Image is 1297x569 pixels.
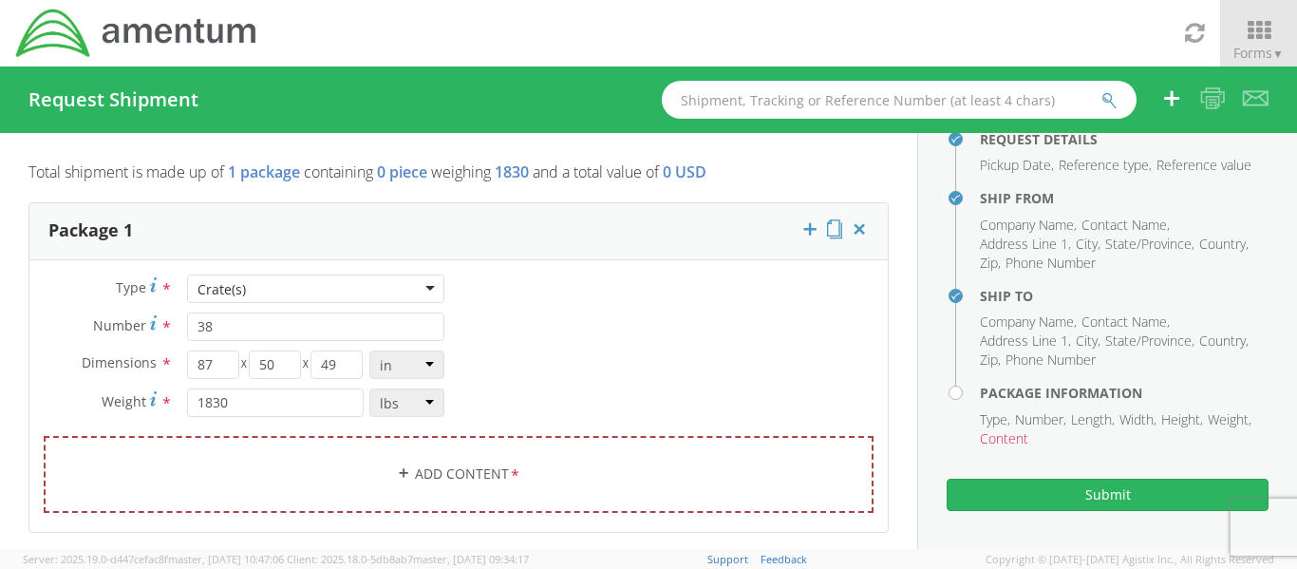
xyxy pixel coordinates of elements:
li: Company Name [980,313,1077,332]
span: Dimensions [82,353,157,371]
li: Address Line 1 [980,332,1071,351]
li: Country [1199,332,1249,351]
input: Height [310,351,364,379]
button: Submit [947,479,1269,511]
li: Contact Name [1081,216,1170,235]
span: ▼ [1272,46,1284,62]
h4: Request Details [980,132,1269,146]
h4: Request Shipment [28,89,198,110]
span: Client: 2025.18.0-5db8ab7 [287,552,529,566]
span: Type [116,278,146,296]
a: Add Content [44,436,874,513]
li: Content [980,429,1028,448]
li: Pickup Date [980,156,1054,175]
li: Zip [980,254,1001,273]
li: Type [980,410,1010,429]
li: Length [1071,410,1115,429]
li: City [1076,235,1100,254]
li: Contact Name [1081,313,1170,332]
li: Phone Number [1006,254,1096,273]
span: 1 package [228,161,300,182]
input: Length [187,351,240,379]
input: Width [249,351,302,379]
li: Width [1119,410,1156,429]
li: State/Province [1105,332,1194,351]
p: Total shipment is made up of containing weighing and a total value of [28,161,889,193]
li: State/Province [1105,235,1194,254]
li: Reference value [1156,156,1251,175]
li: Zip [980,351,1001,370]
span: X [301,351,310,379]
span: 0 piece [377,161,427,182]
span: Forms [1233,44,1284,62]
li: Number [1015,410,1066,429]
span: X [239,351,248,379]
li: Address Line 1 [980,235,1071,254]
li: Country [1199,235,1249,254]
li: Reference type [1059,156,1152,175]
div: Crate(s) [197,280,246,299]
a: Support [707,552,748,566]
span: Copyright © [DATE]-[DATE] Agistix Inc., All Rights Reserved [986,552,1274,567]
a: Feedback [761,552,807,566]
span: 1830 [495,161,529,182]
span: Weight [102,392,146,410]
h4: Package Information [980,386,1269,400]
input: Shipment, Tracking or Reference Number (at least 4 chars) [662,81,1137,119]
li: Height [1161,410,1203,429]
li: Phone Number [1006,351,1096,370]
span: Number [93,316,146,334]
h3: Package 1 [48,221,133,240]
span: 0 USD [663,161,706,182]
li: City [1076,332,1100,351]
li: Weight [1208,410,1251,429]
li: Company Name [980,216,1077,235]
span: master, [DATE] 10:47:06 [168,552,284,566]
h4: Ship To [980,289,1269,303]
span: Server: 2025.19.0-d447cefac8f [23,552,284,566]
img: dyn-intl-logo-049831509241104b2a82.png [14,7,259,60]
h4: Ship From [980,191,1269,205]
span: master, [DATE] 09:34:17 [413,552,529,566]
